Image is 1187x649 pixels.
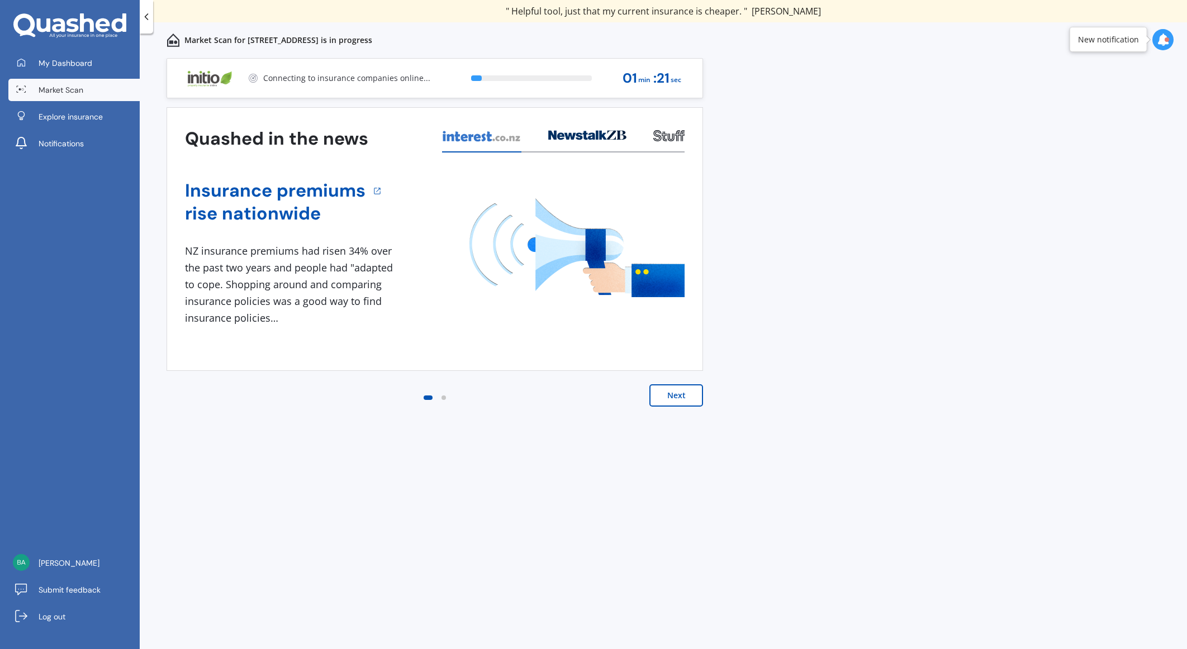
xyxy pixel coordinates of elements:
[39,111,103,122] span: Explore insurance
[649,384,703,407] button: Next
[8,552,140,574] a: [PERSON_NAME]
[185,243,397,326] div: NZ insurance premiums had risen 34% over the past two years and people had "adapted to cope. Shop...
[469,198,685,297] img: media image
[671,73,681,88] span: sec
[167,34,180,47] img: home-and-contents.b802091223b8502ef2dd.svg
[39,584,101,595] span: Submit feedback
[653,71,670,86] span: : 21
[1078,34,1139,45] div: New notification
[8,605,140,628] a: Log out
[39,557,99,569] span: [PERSON_NAME]
[184,35,372,46] p: Market Scan for [STREET_ADDRESS] is in progress
[185,127,368,150] h3: Quashed in the news
[623,71,637,86] span: 01
[39,58,92,69] span: My Dashboard
[263,73,430,84] p: Connecting to insurance companies online...
[13,554,30,571] img: 6d1294f739a5661520c787c66d46329c
[8,79,140,101] a: Market Scan
[8,579,140,601] a: Submit feedback
[638,73,651,88] span: min
[185,179,365,202] a: Insurance premiums
[185,202,365,225] a: rise nationwide
[39,611,65,622] span: Log out
[39,138,84,149] span: Notifications
[8,52,140,74] a: My Dashboard
[8,132,140,155] a: Notifications
[8,106,140,128] a: Explore insurance
[39,84,83,96] span: Market Scan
